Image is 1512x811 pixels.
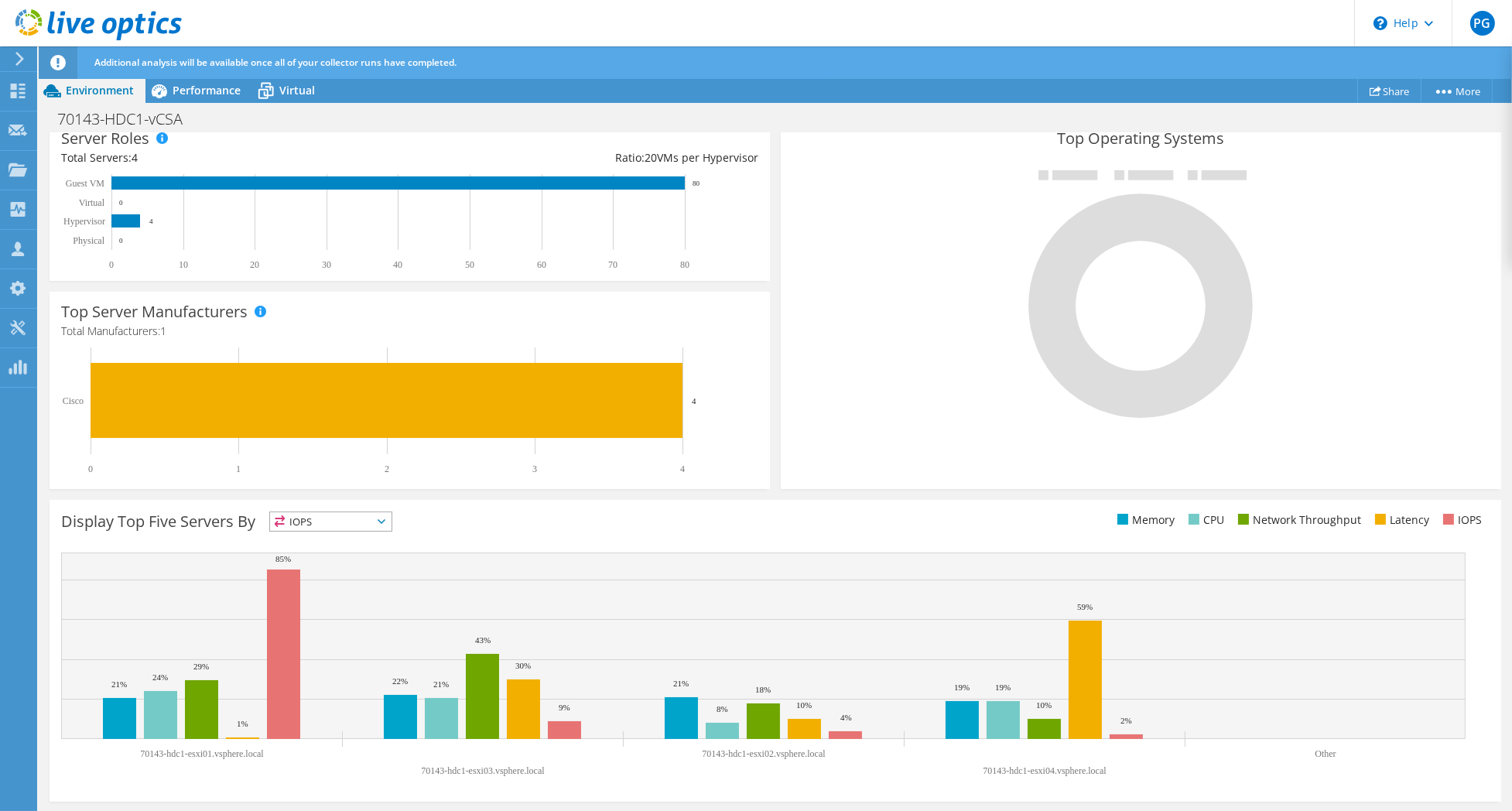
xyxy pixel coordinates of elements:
[1185,512,1224,529] li: CPU
[111,679,127,689] text: 21%
[237,719,248,728] text: 1%
[94,56,457,69] span: Additional analysis will be available once all of your collector runs have completed.
[475,635,491,645] text: 43%
[392,676,408,686] text: 22%
[465,259,474,270] text: 50
[132,150,138,165] span: 4
[79,197,105,208] text: Virtual
[983,765,1107,776] text: 70143-hdc1-esxi04.vsphere.local
[385,464,389,474] text: 2
[755,685,771,694] text: 18%
[73,235,104,246] text: Physical
[673,679,689,688] text: 21%
[792,130,1490,147] h3: Top Operating Systems
[645,150,657,165] span: 20
[88,464,93,474] text: 0
[515,661,531,670] text: 30%
[559,703,570,712] text: 9%
[270,512,392,531] span: IOPS
[160,323,166,338] span: 1
[995,683,1011,692] text: 19%
[149,217,153,225] text: 4
[796,700,812,710] text: 10%
[532,464,537,474] text: 3
[1234,512,1361,529] li: Network Throughput
[275,554,291,563] text: 85%
[840,713,852,722] text: 4%
[61,303,248,320] h3: Top Server Manufacturers
[119,199,123,207] text: 0
[322,259,331,270] text: 30
[1120,716,1132,725] text: 2%
[1371,512,1429,529] li: Latency
[954,683,970,692] text: 19%
[63,395,84,406] text: Cisco
[109,259,114,270] text: 0
[173,83,241,98] span: Performance
[1315,748,1336,759] text: Other
[193,662,209,671] text: 29%
[717,704,728,713] text: 8%
[140,748,264,759] text: 70143-hdc1-esxi01.vsphere.local
[61,149,409,166] div: Total Servers:
[1470,11,1495,36] span: PG
[66,178,104,189] text: Guest VM
[421,765,545,776] text: 70143-hdc1-esxi03.vsphere.local
[152,672,168,682] text: 24%
[1036,700,1052,710] text: 10%
[279,83,315,98] span: Virtual
[702,748,826,759] text: 70143-hdc1-esxi02.vsphere.local
[1421,79,1493,103] a: More
[119,237,123,245] text: 0
[608,259,617,270] text: 70
[537,259,546,270] text: 60
[63,216,105,227] text: Hypervisor
[680,259,689,270] text: 80
[1113,512,1175,529] li: Memory
[680,464,685,474] text: 4
[409,149,758,166] div: Ratio: VMs per Hypervisor
[179,259,188,270] text: 10
[66,83,134,98] span: Environment
[692,396,696,405] text: 4
[61,130,149,147] h3: Server Roles
[50,111,207,128] h1: 70143-HDC1-vCSA
[236,464,241,474] text: 1
[693,180,700,187] text: 80
[1373,16,1387,30] svg: \n
[250,259,259,270] text: 20
[1357,79,1421,103] a: Share
[61,323,758,340] h4: Total Manufacturers:
[393,259,402,270] text: 40
[1077,602,1093,611] text: 59%
[433,679,449,689] text: 21%
[1439,512,1482,529] li: IOPS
